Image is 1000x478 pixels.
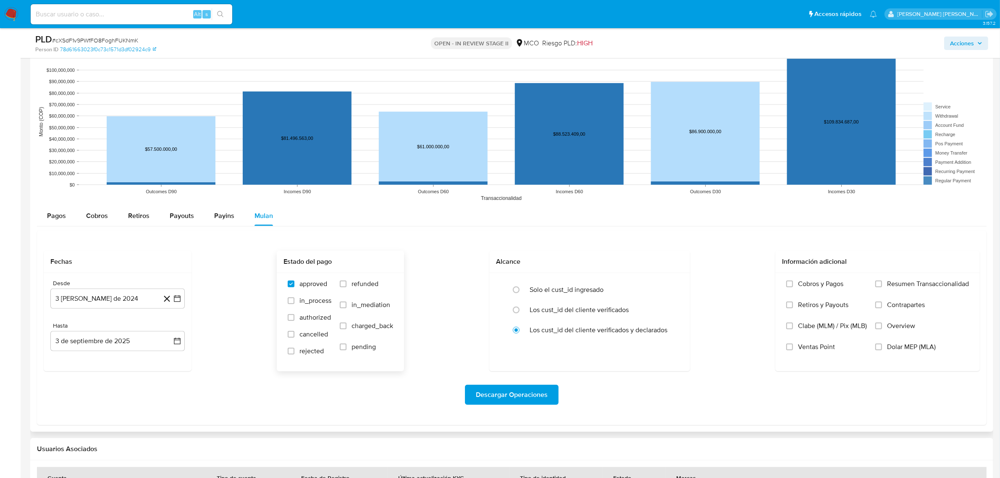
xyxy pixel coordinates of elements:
span: 3.157.2 [983,20,996,26]
span: s [205,10,208,18]
b: PLD [35,32,52,46]
a: 78d61663023f0c73c1571d3df02924c9 [60,46,156,53]
b: Person ID [35,46,58,53]
span: Acciones [950,37,974,50]
div: MCO [515,39,539,48]
h2: Usuarios Asociados [37,445,987,453]
span: # cXSdF1v9PWfFO8FoghFUKNmK [52,36,138,45]
p: juan.montanobonaga@mercadolibre.com.co [898,10,982,18]
input: Buscar usuario o caso... [31,9,232,20]
span: Alt [194,10,201,18]
span: Riesgo PLD: [542,39,593,48]
span: Accesos rápidos [814,10,861,18]
a: Notificaciones [870,11,877,18]
a: Salir [985,10,994,18]
button: search-icon [212,8,229,20]
p: OPEN - IN REVIEW STAGE II [431,37,512,49]
span: HIGH [577,38,593,48]
button: Acciones [944,37,988,50]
